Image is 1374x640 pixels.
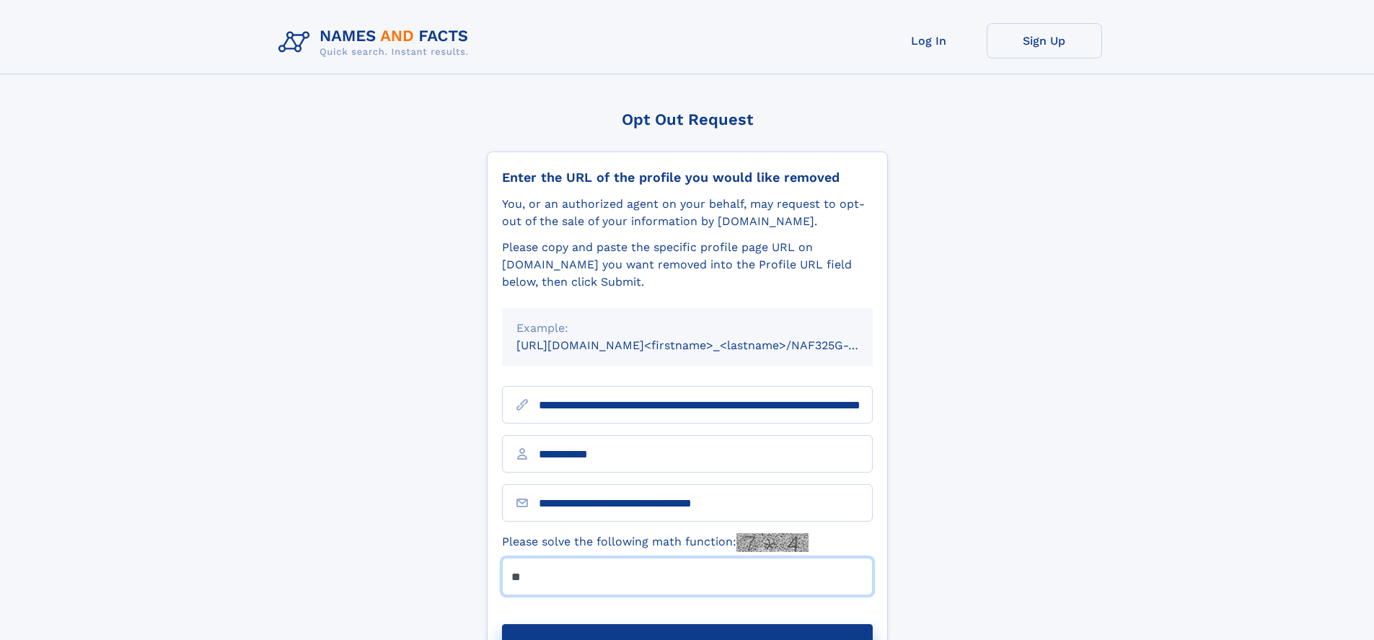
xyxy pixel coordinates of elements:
[502,533,809,552] label: Please solve the following math function:
[502,170,873,185] div: Enter the URL of the profile you would like removed
[487,110,888,128] div: Opt Out Request
[273,23,480,62] img: Logo Names and Facts
[871,23,987,58] a: Log In
[987,23,1102,58] a: Sign Up
[502,239,873,291] div: Please copy and paste the specific profile page URL on [DOMAIN_NAME] you want removed into the Pr...
[516,320,858,337] div: Example:
[502,196,873,230] div: You, or an authorized agent on your behalf, may request to opt-out of the sale of your informatio...
[516,338,900,352] small: [URL][DOMAIN_NAME]<firstname>_<lastname>/NAF325G-xxxxxxxx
